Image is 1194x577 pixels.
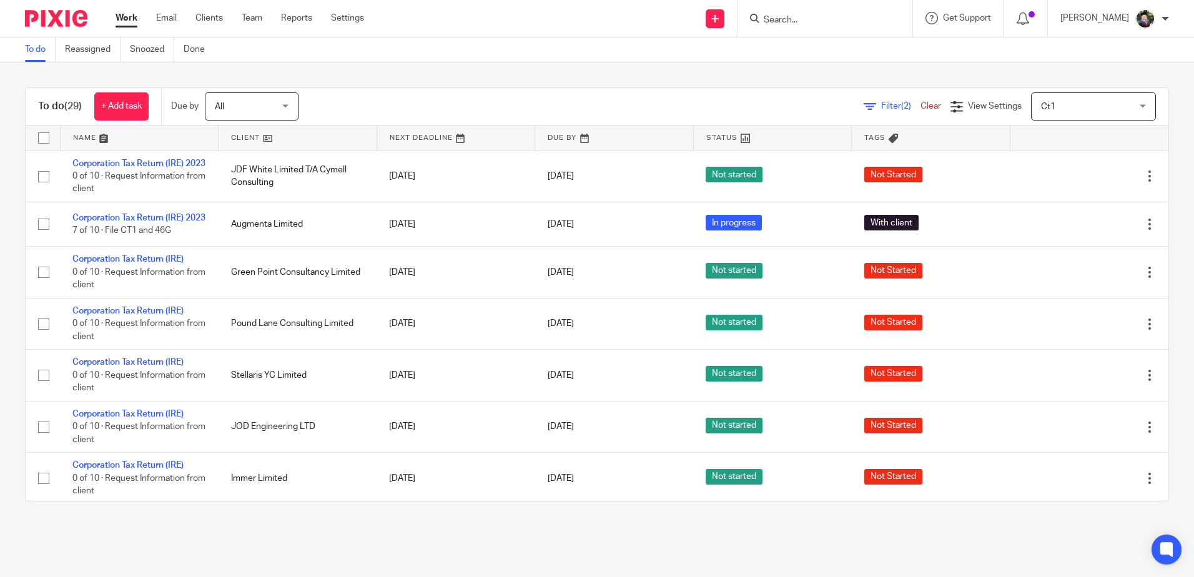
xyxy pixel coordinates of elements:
span: 0 of 10 · Request Information from client [72,422,205,444]
span: 0 of 10 · Request Information from client [72,371,205,393]
a: Corporation Tax Return (IRE) [72,358,184,367]
span: [DATE] [548,220,574,229]
span: 0 of 10 · Request Information from client [72,172,205,194]
td: [DATE] [377,298,535,349]
span: Not started [706,418,762,433]
a: Done [184,37,214,62]
span: [DATE] [548,172,574,180]
td: [DATE] [377,401,535,452]
span: Not started [706,167,762,182]
img: Pixie [25,10,87,27]
a: To do [25,37,56,62]
a: Clients [195,12,223,24]
h1: To do [38,100,82,113]
span: Not Started [864,418,922,433]
a: Settings [331,12,364,24]
a: Email [156,12,177,24]
td: Green Point Consultancy Limited [219,247,377,298]
a: Clear [920,102,941,111]
a: Corporation Tax Return (IRE) [72,461,184,470]
p: Due by [171,100,199,112]
span: (2) [901,102,911,111]
span: Not Started [864,366,922,382]
span: With client [864,215,919,230]
span: Not started [706,315,762,330]
td: Stellaris YC Limited [219,350,377,401]
span: 7 of 10 · File CT1 and 46G [72,226,171,235]
a: Corporation Tax Return (IRE) 2023 [72,159,205,168]
span: [DATE] [548,422,574,431]
td: [DATE] [377,350,535,401]
a: Corporation Tax Return (IRE) 2023 [72,214,205,222]
td: Pound Lane Consulting Limited [219,298,377,349]
p: [PERSON_NAME] [1060,12,1129,24]
span: In progress [706,215,762,230]
td: Immer Limited [219,453,377,504]
span: Not Started [864,167,922,182]
span: Tags [864,134,886,141]
td: [DATE] [377,453,535,504]
span: 0 of 10 · Request Information from client [72,319,205,341]
span: 0 of 10 · Request Information from client [72,268,205,290]
a: Corporation Tax Return (IRE) [72,410,184,418]
a: Corporation Tax Return (IRE) [72,307,184,315]
span: 0 of 10 · Request Information from client [72,474,205,496]
a: Corporation Tax Return (IRE) [72,255,184,264]
span: Not started [706,469,762,485]
a: Snoozed [130,37,174,62]
span: Not Started [864,263,922,279]
td: Augmenta Limited [219,202,377,246]
td: [DATE] [377,202,535,246]
span: Ct1 [1041,102,1055,111]
a: Work [116,12,137,24]
span: Get Support [943,14,991,22]
a: Team [242,12,262,24]
span: All [215,102,224,111]
a: + Add task [94,92,149,121]
span: View Settings [968,102,1022,111]
span: Not Started [864,315,922,330]
input: Search [762,15,875,26]
span: [DATE] [548,320,574,328]
span: [DATE] [548,474,574,483]
span: [DATE] [548,268,574,277]
td: [DATE] [377,247,535,298]
span: Not started [706,366,762,382]
td: JDF White Limited T/A Cymell Consulting [219,150,377,202]
span: Filter [881,102,920,111]
a: Reassigned [65,37,121,62]
span: (29) [64,101,82,111]
span: [DATE] [548,371,574,380]
a: Reports [281,12,312,24]
td: JOD Engineering LTD [219,401,377,452]
td: [DATE] [377,150,535,202]
img: Jade.jpeg [1135,9,1155,29]
span: Not started [706,263,762,279]
span: Not Started [864,469,922,485]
